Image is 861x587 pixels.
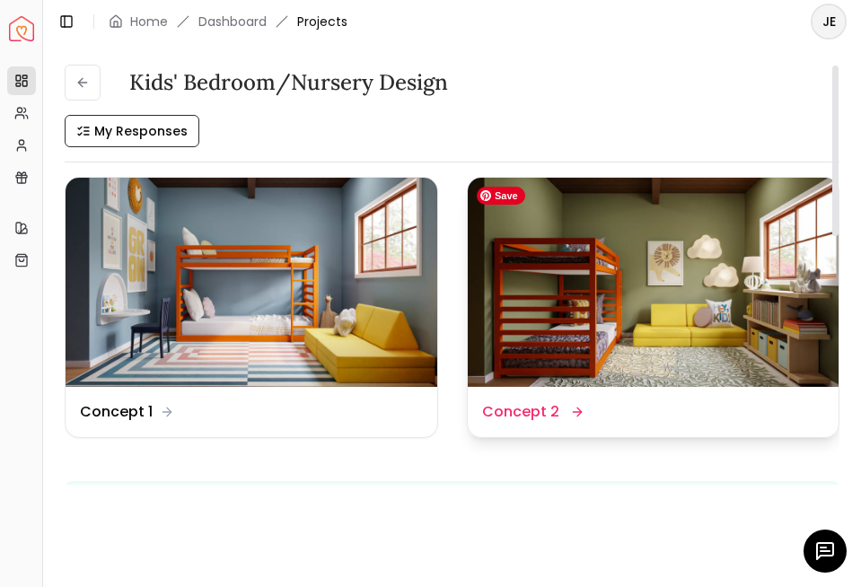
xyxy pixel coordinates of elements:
[9,16,34,41] a: Spacejoy
[813,5,845,38] span: JE
[811,4,847,39] button: JE
[467,177,840,438] a: Concept 2Concept 2
[65,115,199,147] button: My Responses
[66,178,437,387] img: Concept 1
[94,122,188,140] span: My Responses
[80,401,153,423] dd: Concept 1
[9,16,34,41] img: Spacejoy Logo
[297,13,347,31] span: Projects
[468,178,839,387] img: Concept 2
[482,401,559,423] dd: Concept 2
[130,13,168,31] a: Home
[198,13,267,31] a: Dashboard
[109,13,347,31] nav: breadcrumb
[477,187,525,205] span: Save
[65,177,438,438] a: Concept 1Concept 1
[129,68,448,97] h3: Kids' Bedroom/Nursery Design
